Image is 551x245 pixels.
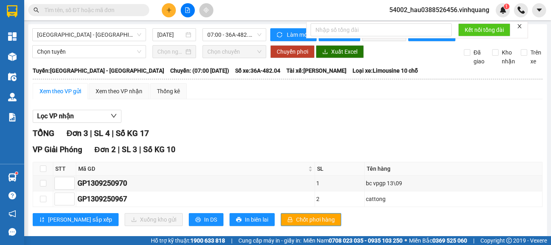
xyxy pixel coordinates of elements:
[181,3,195,17] button: file-add
[90,128,92,138] span: |
[162,3,176,17] button: plus
[189,213,223,226] button: printerIn DS
[8,93,17,101] img: warehouse-icon
[517,23,522,29] span: close
[53,162,76,176] th: STT
[303,236,403,245] span: Miền Nam
[311,23,452,36] input: Nhập số tổng đài
[33,67,164,74] b: Tuyến: [GEOGRAPHIC_DATA] - [GEOGRAPHIC_DATA]
[157,47,184,56] input: Chọn ngày
[230,213,275,226] button: printerIn biên lai
[33,110,121,123] button: Lọc VP nhận
[270,28,317,41] button: syncLàm mới
[33,128,54,138] span: TỔNG
[39,217,45,223] span: sort-ascending
[505,4,508,9] span: 1
[67,128,88,138] span: Đơn 3
[316,179,363,188] div: 1
[432,237,467,244] strong: 0369 525 060
[287,30,310,39] span: Làm mới
[236,217,242,223] span: printer
[281,213,341,226] button: lockChốt phơi hàng
[8,210,16,218] span: notification
[322,49,328,55] span: download
[207,46,261,58] span: Chọn chuyến
[506,238,512,243] span: copyright
[190,237,225,244] strong: 1900 633 818
[33,145,82,154] span: VP Giải Phóng
[40,87,81,96] div: Xem theo VP gửi
[207,29,261,41] span: 07:00 - 36A-482.04
[231,236,232,245] span: |
[15,172,18,174] sup: 1
[405,239,407,242] span: ⚪️
[499,48,518,66] span: Kho nhận
[77,193,313,205] div: GP1309250967
[112,128,114,138] span: |
[238,236,301,245] span: Cung cấp máy in - giấy in:
[277,32,284,38] span: sync
[78,164,307,173] span: Mã GD
[465,25,504,34] span: Kết nối tổng đài
[116,128,149,138] span: Số KG 17
[383,5,496,15] span: 54002_hau0388526456.vinhquang
[270,45,315,58] button: Chuyển phơi
[518,6,525,14] img: phone-icon
[458,23,510,36] button: Kết nối tổng đài
[532,3,546,17] button: caret-down
[77,178,313,189] div: GP1309250970
[473,236,474,245] span: |
[33,213,119,226] button: sort-ascending[PERSON_NAME] sắp xếp
[37,111,74,121] span: Lọc VP nhận
[111,113,117,119] span: down
[366,179,541,188] div: bc vpgp 13\09
[166,7,172,13] span: plus
[296,215,335,224] span: Chốt phơi hàng
[139,145,141,154] span: |
[203,7,209,13] span: aim
[151,236,225,245] span: Hỗ trợ kỹ thuật:
[185,7,190,13] span: file-add
[316,195,363,203] div: 2
[157,30,184,39] input: 14/09/2025
[157,87,180,96] div: Thống kê
[331,47,357,56] span: Xuất Excel
[76,191,315,207] td: GP1309250967
[504,4,509,9] sup: 1
[195,217,201,223] span: printer
[527,48,545,66] span: Trên xe
[199,3,213,17] button: aim
[94,145,116,154] span: Đơn 2
[143,145,175,154] span: Số KG 10
[287,217,293,223] span: lock
[316,45,364,58] button: downloadXuất Excel
[329,237,403,244] strong: 0708 023 035 - 0935 103 250
[245,215,268,224] span: In biên lai
[8,192,16,199] span: question-circle
[499,6,507,14] img: icon-new-feature
[470,48,488,66] span: Đã giao
[122,145,137,154] span: SL 3
[94,128,110,138] span: SL 4
[118,145,120,154] span: |
[366,195,541,203] div: cattong
[8,228,16,236] span: message
[353,66,418,75] span: Loại xe: Limousine 10 chỗ
[96,87,142,96] div: Xem theo VP nhận
[7,5,17,17] img: logo-vxr
[33,7,39,13] span: search
[8,73,17,81] img: warehouse-icon
[204,215,217,224] span: In DS
[8,173,17,182] img: warehouse-icon
[365,162,543,176] th: Tên hàng
[44,6,140,15] input: Tìm tên, số ĐT hoặc mã đơn
[409,236,467,245] span: Miền Bắc
[125,213,183,226] button: downloadXuống kho gửi
[8,52,17,61] img: warehouse-icon
[315,162,365,176] th: SL
[286,66,346,75] span: Tài xế: [PERSON_NAME]
[235,66,280,75] span: Số xe: 36A-482.04
[536,6,543,14] span: caret-down
[37,29,141,41] span: Hà Nội - Thanh Hóa
[76,176,315,191] td: GP1309250970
